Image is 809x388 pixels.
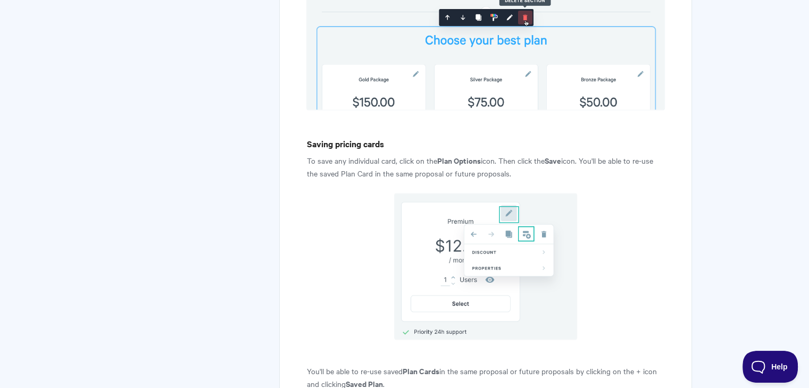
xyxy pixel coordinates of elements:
p: To save any individual card, click on the icon. Then click the icon. You'll be able to re-use the... [306,154,664,180]
iframe: Toggle Customer Support [743,351,798,383]
strong: Plan Options [437,155,480,166]
strong: Save [544,155,561,166]
h4: Saving pricing cards [306,137,664,150]
strong: Plan Cards [402,365,439,376]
